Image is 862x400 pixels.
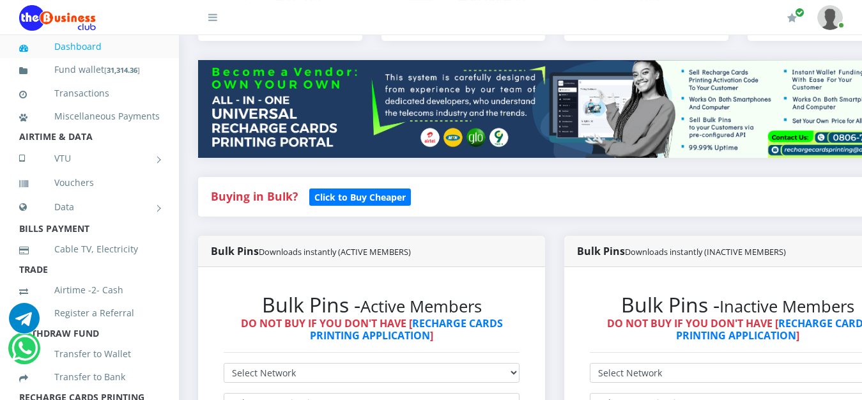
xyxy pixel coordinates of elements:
[19,142,160,174] a: VTU
[107,65,137,75] b: 31,314.36
[19,298,160,328] a: Register a Referral
[224,293,520,317] h2: Bulk Pins -
[19,32,160,61] a: Dashboard
[360,295,482,318] small: Active Members
[241,316,503,342] strong: DO NOT BUY IF YOU DON'T HAVE [ ]
[19,55,160,85] a: Fund wallet[31,314.36]
[309,188,411,204] a: Click to Buy Cheaper
[310,316,503,342] a: RECHARGE CARDS PRINTING APPLICATION
[720,295,854,318] small: Inactive Members
[19,168,160,197] a: Vouchers
[817,5,843,30] img: User
[211,188,298,204] strong: Buying in Bulk?
[104,65,140,75] small: [ ]
[795,8,804,17] span: Renew/Upgrade Subscription
[787,13,797,23] i: Renew/Upgrade Subscription
[19,275,160,305] a: Airtime -2- Cash
[577,244,786,258] strong: Bulk Pins
[19,102,160,131] a: Miscellaneous Payments
[211,244,411,258] strong: Bulk Pins
[259,246,411,258] small: Downloads instantly (ACTIVE MEMBERS)
[19,79,160,108] a: Transactions
[19,5,96,31] img: Logo
[19,235,160,264] a: Cable TV, Electricity
[19,339,160,369] a: Transfer to Wallet
[19,191,160,223] a: Data
[625,246,786,258] small: Downloads instantly (INACTIVE MEMBERS)
[12,342,38,364] a: Chat for support
[19,362,160,392] a: Transfer to Bank
[314,191,406,203] b: Click to Buy Cheaper
[9,312,40,334] a: Chat for support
